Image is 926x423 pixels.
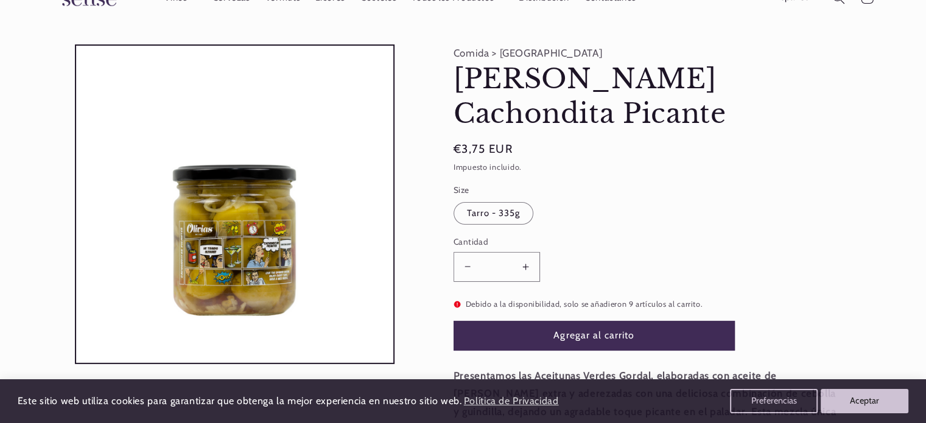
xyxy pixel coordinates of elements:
[454,141,513,158] span: €3,75 EUR
[821,389,908,413] button: Aceptar
[466,298,703,311] span: Debido a la disponibilidad, solo se añadieron 9 artículos al carrito.
[461,391,560,412] a: Política de Privacidad (opens in a new tab)
[454,184,471,196] legend: Size
[18,395,462,407] span: Este sitio web utiliza cookies para garantizar que obtenga la mejor experiencia en nuestro sitio ...
[454,236,735,248] label: Cantidad
[47,44,421,364] media-gallery: Visor de la galería
[454,321,735,351] button: Agregar al carrito
[454,161,837,174] div: Impuesto incluido.
[454,202,534,225] label: Tarro - 335g
[454,62,837,131] h1: [PERSON_NAME] Cachondita Picante
[730,389,818,413] button: Preferencias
